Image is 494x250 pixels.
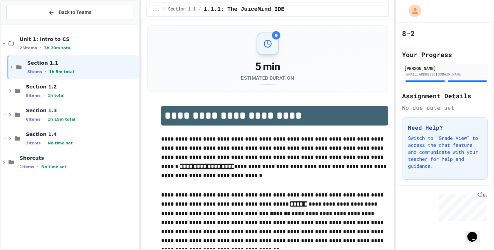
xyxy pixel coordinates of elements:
iframe: chat widget [465,222,487,243]
span: 8 items [26,93,41,98]
span: No time set [48,141,73,145]
span: Section 1.3 [26,107,137,114]
span: 1h 5m total [49,70,74,74]
span: Section 1.4 [26,131,137,137]
div: No due date set [402,103,488,112]
span: No time set [41,165,66,169]
div: Estimated Duration [241,74,294,81]
div: My Account [401,3,423,19]
span: 1h 15m total [48,117,75,122]
span: • [43,93,45,98]
span: 1.1.1: The JuiceMind IDE [204,5,284,14]
h1: 8-2 [402,28,415,38]
span: 8 items [27,70,42,74]
span: ... [152,7,160,12]
span: Shorcuts [20,155,137,161]
h3: Need Help? [408,123,482,132]
span: / [163,7,165,12]
p: Switch to "Grade View" to access the chat feature and communicate with your teacher for help and ... [408,135,482,170]
div: [EMAIL_ADDRESS][DOMAIN_NAME] [404,72,486,77]
span: 3 items [26,141,41,145]
span: 25 items [20,46,37,50]
span: Section 1.1 [168,7,196,12]
span: 1 items [20,165,34,169]
span: 6 items [26,117,41,122]
button: Back to Teams [6,5,133,20]
h2: Assignment Details [402,91,488,101]
iframe: chat widget [436,192,487,221]
span: • [43,140,45,146]
span: • [43,116,45,122]
span: Back to Teams [59,9,91,16]
div: [PERSON_NAME] [404,65,486,71]
span: Section 1.1 [27,60,137,66]
h2: Your Progress [402,50,488,59]
span: Unit 1: Intro to CS [20,36,137,42]
span: 1h total [48,93,65,98]
div: Chat with us now!Close [3,3,48,44]
span: Section 1.2 [26,84,137,90]
span: • [40,45,41,51]
div: 5 min [241,60,294,73]
span: • [37,164,38,170]
span: 3h 20m total [44,46,72,50]
span: • [45,69,46,74]
span: / [199,7,201,12]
